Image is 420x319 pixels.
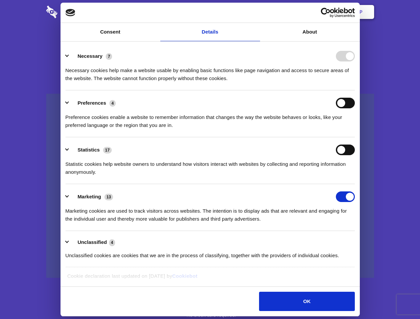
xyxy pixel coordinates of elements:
a: Cookiebot [172,273,198,279]
a: Contact [270,2,300,22]
span: 13 [104,194,113,200]
a: Usercentrics Cookiebot - opens in a new window [297,8,355,18]
button: Statistics (17) [66,145,116,155]
div: Unclassified cookies are cookies that we are in the process of classifying, together with the pro... [66,247,355,260]
button: Unclassified (4) [66,238,119,247]
span: 4 [109,239,115,246]
iframe: Drift Widget Chat Controller [387,286,412,311]
a: Pricing [195,2,224,22]
a: Details [160,23,260,41]
div: Statistic cookies help website owners to understand how visitors interact with websites by collec... [66,155,355,176]
a: Consent [61,23,160,41]
label: Marketing [77,194,101,199]
button: Marketing (13) [66,191,117,202]
span: 4 [109,100,116,107]
button: OK [259,292,354,311]
img: logo [66,9,75,16]
h4: Auto-redaction of sensitive data, encrypted data sharing and self-destructing private chats. Shar... [46,60,374,82]
button: Preferences (4) [66,98,120,108]
div: Cookie declaration last updated on [DATE] by [62,272,358,285]
span: 17 [103,147,112,154]
label: Preferences [77,100,106,106]
label: Necessary [77,53,102,59]
span: 7 [106,53,112,60]
a: About [260,23,360,41]
button: Necessary (7) [66,51,116,61]
h1: Eliminate Slack Data Loss. [46,30,374,54]
label: Statistics [77,147,100,153]
a: Login [302,2,331,22]
img: logo-wordmark-white-trans-d4663122ce5f474addd5e946df7df03e33cb6a1c49d2221995e7729f52c070b2.svg [46,6,103,18]
div: Marketing cookies are used to track visitors across websites. The intention is to display ads tha... [66,202,355,223]
div: Necessary cookies help make a website usable by enabling basic functions like page navigation and... [66,61,355,82]
a: Wistia video thumbnail [46,94,374,278]
div: Preference cookies enable a website to remember information that changes the way the website beha... [66,108,355,129]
